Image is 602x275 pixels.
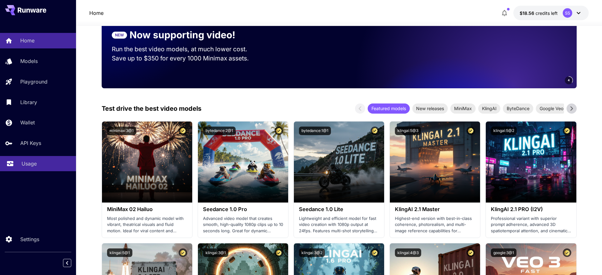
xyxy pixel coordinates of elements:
span: New releases [412,105,448,112]
p: Settings [20,235,39,243]
button: Certified Model – Vetted for best performance and includes a commercial license. [371,248,379,257]
div: ByteDance [503,103,533,114]
p: Highest-end version with best-in-class coherence, photorealism, and multi-image reference capabil... [395,216,475,234]
div: New releases [412,103,448,114]
p: Run the best video models, at much lower cost. [112,45,259,54]
button: Certified Model – Vetted for best performance and includes a commercial license. [563,127,571,135]
img: alt [294,122,384,203]
button: Certified Model – Vetted for best performance and includes a commercial license. [466,248,475,257]
button: klingai:4@3 [395,248,421,257]
p: Professional variant with superior prompt adherence, advanced 3D spatiotemporal attention, and ci... [491,216,571,234]
button: Certified Model – Vetted for best performance and includes a commercial license. [275,248,283,257]
h3: KlingAI 2.1 PRO (I2V) [491,206,571,212]
button: klingai:5@2 [491,127,517,135]
button: Certified Model – Vetted for best performance and includes a commercial license. [179,127,187,135]
img: alt [390,122,480,203]
p: Models [20,57,38,65]
img: alt [198,122,288,203]
button: Certified Model – Vetted for best performance and includes a commercial license. [371,127,379,135]
h3: Seedance 1.0 Lite [299,206,379,212]
span: 4 [568,78,570,83]
button: klingai:5@1 [107,248,132,257]
p: Test drive the best video models [102,104,201,113]
div: SS [563,8,572,18]
span: Google Veo [536,105,567,112]
button: google:3@1 [491,248,516,257]
div: KlingAI [478,103,500,114]
button: bytedance:2@1 [203,127,236,135]
a: Home [89,9,104,17]
div: Collapse sidebar [68,257,76,269]
p: Lightweight and efficient model for fast video creation with 1080p output at 24fps. Features mult... [299,216,379,234]
button: klingai:5@3 [395,127,421,135]
p: NEW [115,32,124,38]
h3: Seedance 1.0 Pro [203,206,283,212]
button: Certified Model – Vetted for best performance and includes a commercial license. [179,248,187,257]
p: Most polished and dynamic model with vibrant, theatrical visuals and fluid motion. Ideal for vira... [107,216,187,234]
p: Playground [20,78,48,85]
button: minimax:3@1 [107,127,136,135]
span: $18.56 [520,10,535,16]
h3: MiniMax 02 Hailuo [107,206,187,212]
button: klingai:3@1 [203,248,228,257]
p: API Keys [20,139,41,147]
p: Now supporting video! [130,28,235,42]
button: klingai:3@2 [299,248,325,257]
img: alt [102,122,192,203]
span: ByteDance [503,105,533,112]
button: Certified Model – Vetted for best performance and includes a commercial license. [563,248,571,257]
button: Certified Model – Vetted for best performance and includes a commercial license. [466,127,475,135]
img: alt [486,122,576,203]
button: $18.56296SS [513,6,589,20]
h3: KlingAI 2.1 Master [395,206,475,212]
p: Wallet [20,119,35,126]
p: Usage [22,160,37,167]
p: Advanced video model that creates smooth, high-quality 1080p clips up to 10 seconds long. Great f... [203,216,283,234]
button: bytedance:1@1 [299,127,331,135]
button: Certified Model – Vetted for best performance and includes a commercial license. [275,127,283,135]
div: Featured models [368,103,410,114]
button: Collapse sidebar [63,259,71,267]
p: Save up to $350 for every 1000 Minimax assets. [112,54,259,63]
span: KlingAI [478,105,500,112]
span: credits left [535,10,558,16]
span: Featured models [368,105,410,112]
p: Library [20,98,37,106]
span: MiniMax [450,105,476,112]
div: Google Veo [536,103,567,114]
div: MiniMax [450,103,476,114]
nav: breadcrumb [89,9,104,17]
p: Home [20,37,35,44]
div: $18.56296 [520,10,558,16]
